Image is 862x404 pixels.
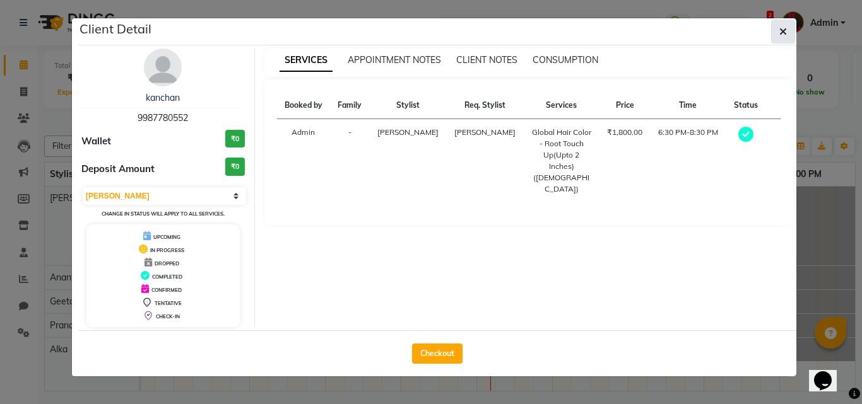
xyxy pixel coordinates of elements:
span: TENTATIVE [155,300,182,306]
span: UPCOMING [153,234,180,240]
span: 9987780552 [138,112,188,124]
span: IN PROGRESS [150,247,184,253]
th: Family [330,92,369,119]
span: DROPPED [155,260,179,267]
span: Deposit Amount [81,162,155,176]
th: Status [726,92,765,119]
th: Req. Stylist [446,92,523,119]
h3: ₹0 [225,130,245,148]
td: Admin [277,119,331,203]
iframe: chat widget [809,354,849,391]
span: SERVICES [280,49,333,72]
span: [PERSON_NAME] [454,127,516,137]
span: [PERSON_NAME] [377,127,439,137]
td: - [330,119,369,203]
span: APPOINTMENT NOTES [348,54,441,66]
th: Price [599,92,651,119]
span: Wallet [81,134,111,149]
button: Checkout [412,343,463,364]
div: Global Hair Color - Root Touch Up(Upto 2 Inches) ([DEMOGRAPHIC_DATA]) [531,127,592,195]
h5: Client Detail [80,20,151,38]
h3: ₹0 [225,158,245,176]
div: ₹1,800.00 [607,127,643,138]
th: Time [651,92,726,119]
span: CONFIRMED [151,287,182,293]
td: 6:30 PM-8:30 PM [651,119,726,203]
span: CONSUMPTION [533,54,598,66]
span: CLIENT NOTES [456,54,517,66]
a: kanchan [146,92,180,103]
span: CHECK-IN [156,313,180,320]
img: avatar [144,49,182,86]
span: COMPLETED [152,274,182,280]
th: Services [523,92,599,119]
th: Booked by [277,92,331,119]
small: Change in status will apply to all services. [102,211,225,217]
th: Stylist [370,92,447,119]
